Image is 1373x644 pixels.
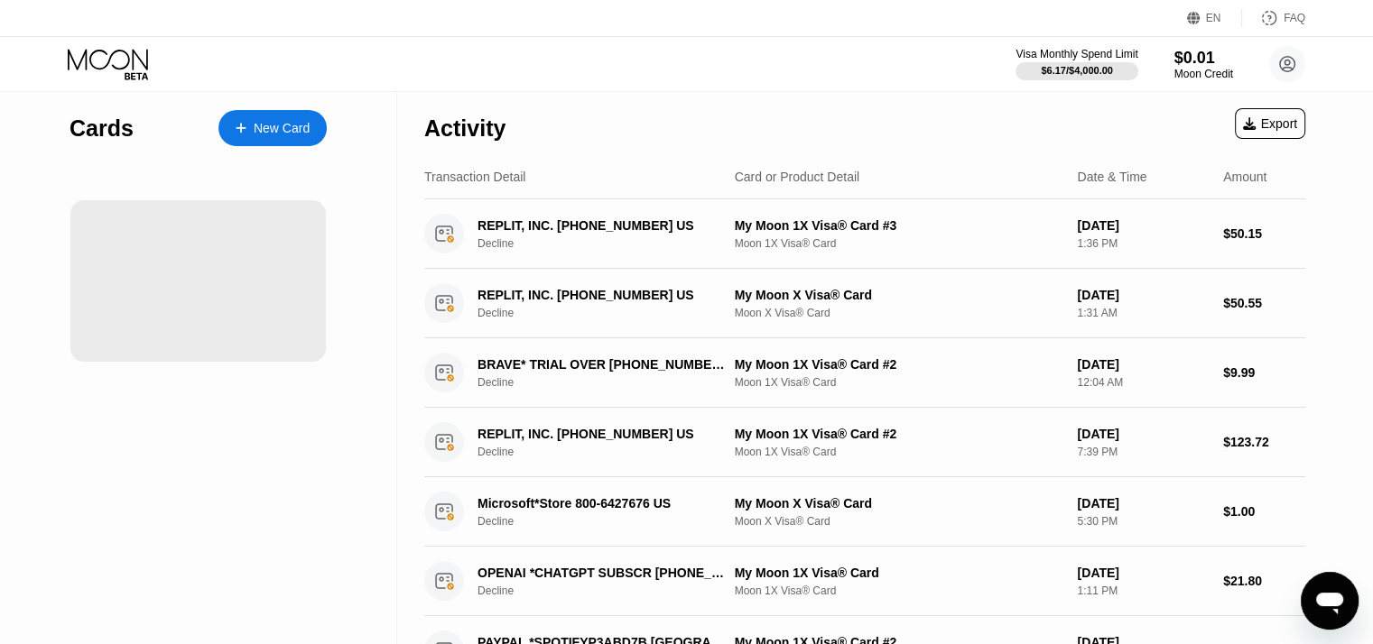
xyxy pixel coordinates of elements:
[1077,376,1209,389] div: 12:04 AM
[735,376,1063,389] div: Moon 1X Visa® Card
[218,110,327,146] div: New Card
[478,357,725,372] div: BRAVE* TRIAL OVER [PHONE_NUMBER] US
[1223,365,1305,380] div: $9.99
[478,584,744,597] div: Decline
[735,218,1063,233] div: My Moon 1X Visa® Card #3
[1016,48,1137,60] div: Visa Monthly Spend Limit
[1206,12,1221,24] div: EN
[478,307,744,319] div: Decline
[478,427,725,441] div: REPLIT, INC. [PHONE_NUMBER] US
[1223,226,1305,241] div: $50.15
[735,496,1063,511] div: My Moon X Visa® Card
[424,338,1305,408] div: BRAVE* TRIAL OVER [PHONE_NUMBER] USDeclineMy Moon 1X Visa® Card #2Moon 1X Visa® Card[DATE]12:04 A...
[478,218,725,233] div: REPLIT, INC. [PHONE_NUMBER] US
[1243,116,1297,131] div: Export
[478,288,725,302] div: REPLIT, INC. [PHONE_NUMBER] US
[1016,48,1137,80] div: Visa Monthly Spend Limit$6.17/$4,000.00
[735,566,1063,580] div: My Moon 1X Visa® Card
[1077,288,1209,302] div: [DATE]
[1235,108,1305,139] div: Export
[735,427,1063,441] div: My Moon 1X Visa® Card #2
[735,237,1063,250] div: Moon 1X Visa® Card
[478,446,744,458] div: Decline
[1077,218,1209,233] div: [DATE]
[424,477,1305,547] div: Microsoft*Store 800-6427676 USDeclineMy Moon X Visa® CardMoon X Visa® Card[DATE]5:30 PM$1.00
[735,170,860,184] div: Card or Product Detail
[424,269,1305,338] div: REPLIT, INC. [PHONE_NUMBER] USDeclineMy Moon X Visa® CardMoon X Visa® Card[DATE]1:31 AM$50.55
[424,199,1305,269] div: REPLIT, INC. [PHONE_NUMBER] USDeclineMy Moon 1X Visa® Card #3Moon 1X Visa® Card[DATE]1:36 PM$50.15
[735,307,1063,319] div: Moon X Visa® Card
[478,515,744,528] div: Decline
[1174,68,1233,80] div: Moon Credit
[1077,446,1209,458] div: 7:39 PM
[1077,427,1209,441] div: [DATE]
[1223,170,1266,184] div: Amount
[735,357,1063,372] div: My Moon 1X Visa® Card #2
[1174,49,1233,80] div: $0.01Moon Credit
[1223,574,1305,588] div: $21.80
[478,496,725,511] div: Microsoft*Store 800-6427676 US
[1301,572,1359,630] iframe: Button to launch messaging window
[1077,584,1209,597] div: 1:11 PM
[1284,12,1305,24] div: FAQ
[424,115,506,142] div: Activity
[424,170,525,184] div: Transaction Detail
[254,121,310,136] div: New Card
[735,288,1063,302] div: My Moon X Visa® Card
[1077,515,1209,528] div: 5:30 PM
[478,376,744,389] div: Decline
[1223,296,1305,310] div: $50.55
[1077,307,1209,319] div: 1:31 AM
[70,115,134,142] div: Cards
[424,408,1305,477] div: REPLIT, INC. [PHONE_NUMBER] USDeclineMy Moon 1X Visa® Card #2Moon 1X Visa® Card[DATE]7:39 PM$123.72
[1223,504,1305,519] div: $1.00
[424,547,1305,616] div: OPENAI *CHATGPT SUBSCR [PHONE_NUMBER] USDeclineMy Moon 1X Visa® CardMoon 1X Visa® Card[DATE]1:11 ...
[1077,170,1146,184] div: Date & Time
[478,566,725,580] div: OPENAI *CHATGPT SUBSCR [PHONE_NUMBER] US
[1041,65,1113,76] div: $6.17 / $4,000.00
[1077,237,1209,250] div: 1:36 PM
[1187,9,1242,27] div: EN
[735,584,1063,597] div: Moon 1X Visa® Card
[1077,566,1209,580] div: [DATE]
[1223,435,1305,449] div: $123.72
[1242,9,1305,27] div: FAQ
[1174,49,1233,68] div: $0.01
[1077,496,1209,511] div: [DATE]
[735,446,1063,458] div: Moon 1X Visa® Card
[1077,357,1209,372] div: [DATE]
[735,515,1063,528] div: Moon X Visa® Card
[478,237,744,250] div: Decline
